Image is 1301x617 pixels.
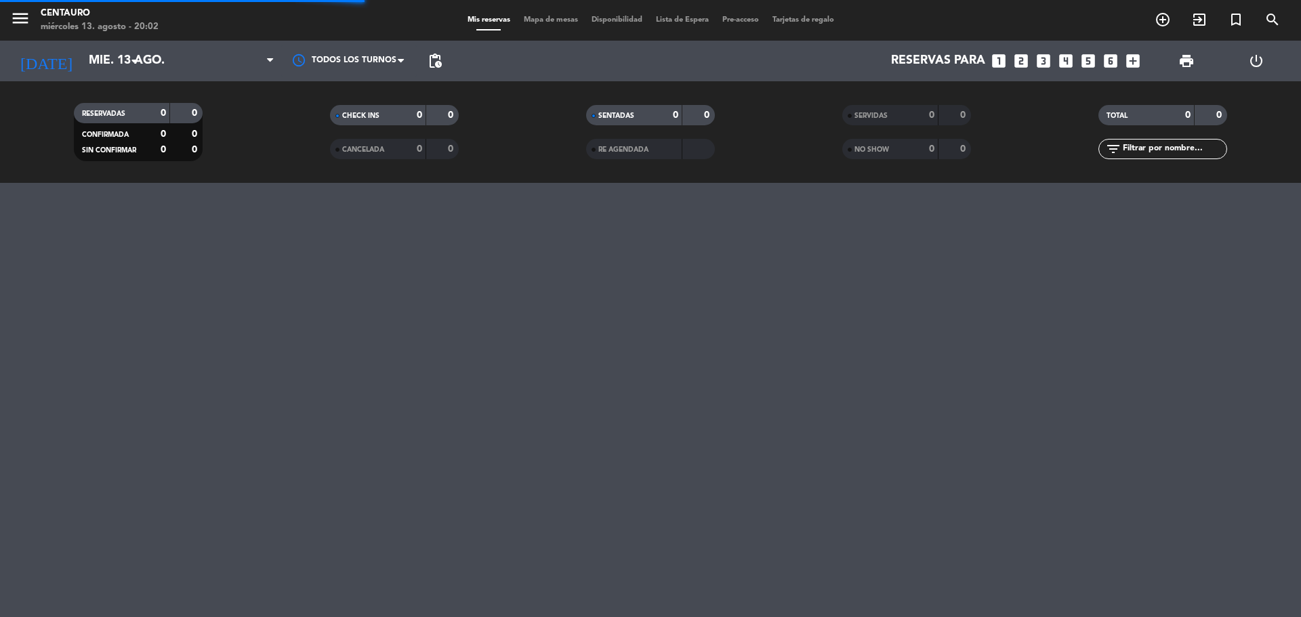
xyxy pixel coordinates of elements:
[1221,41,1291,81] div: LOG OUT
[1248,53,1264,69] i: power_settings_new
[929,110,934,120] strong: 0
[854,112,888,119] span: SERVIDAS
[854,146,889,153] span: NO SHOW
[517,16,585,24] span: Mapa de mesas
[960,110,968,120] strong: 0
[342,112,379,119] span: CHECK INS
[990,52,1008,70] i: looks_one
[1178,53,1195,69] span: print
[704,110,712,120] strong: 0
[649,16,716,24] span: Lista de Espera
[448,110,456,120] strong: 0
[417,144,422,154] strong: 0
[10,8,30,33] button: menu
[1107,112,1128,119] span: TOTAL
[766,16,841,24] span: Tarjetas de regalo
[1105,141,1121,157] i: filter_list
[82,147,136,154] span: SIN CONFIRMAR
[585,16,649,24] span: Disponibilidad
[1191,12,1207,28] i: exit_to_app
[192,108,200,118] strong: 0
[1035,52,1052,70] i: looks_3
[417,110,422,120] strong: 0
[716,16,766,24] span: Pre-acceso
[41,20,159,34] div: miércoles 13. agosto - 20:02
[10,46,82,76] i: [DATE]
[1185,110,1191,120] strong: 0
[598,146,648,153] span: RE AGENDADA
[192,129,200,139] strong: 0
[10,8,30,28] i: menu
[161,108,166,118] strong: 0
[448,144,456,154] strong: 0
[1079,52,1097,70] i: looks_5
[1228,12,1244,28] i: turned_in_not
[1155,12,1171,28] i: add_circle_outline
[192,145,200,154] strong: 0
[673,110,678,120] strong: 0
[1057,52,1075,70] i: looks_4
[929,144,934,154] strong: 0
[598,112,634,119] span: SENTADAS
[1216,110,1224,120] strong: 0
[1124,52,1142,70] i: add_box
[161,129,166,139] strong: 0
[1102,52,1119,70] i: looks_6
[891,54,985,68] span: Reservas para
[82,110,125,117] span: RESERVADAS
[342,146,384,153] span: CANCELADA
[161,145,166,154] strong: 0
[126,53,142,69] i: arrow_drop_down
[1012,52,1030,70] i: looks_two
[960,144,968,154] strong: 0
[427,53,443,69] span: pending_actions
[1121,142,1226,156] input: Filtrar por nombre...
[41,7,159,20] div: Centauro
[461,16,517,24] span: Mis reservas
[1264,12,1281,28] i: search
[82,131,129,138] span: CONFIRMADA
